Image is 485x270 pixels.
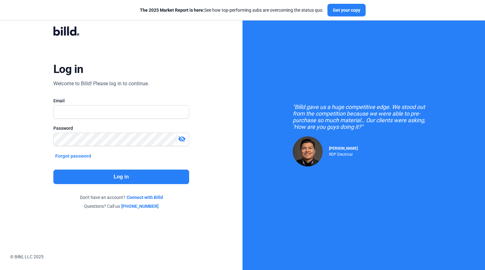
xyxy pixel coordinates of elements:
[293,136,323,166] img: Raul Pacheco
[53,125,189,131] div: Password
[53,203,189,209] div: Questions? Call us
[53,98,189,104] div: Email
[140,8,204,13] span: The 2025 Market Report is here:
[329,151,358,157] div: RDP Electrical
[329,146,358,151] span: [PERSON_NAME]
[53,153,93,159] button: Forgot password
[178,135,186,143] mat-icon: visibility_off
[127,194,163,201] a: Connect with Billd
[121,203,159,209] a: [PHONE_NUMBER]
[53,80,149,87] div: Welcome to Billd! Please log in to continue.
[140,7,324,13] div: See how top-performing subs are overcoming the status quo.
[53,194,189,201] div: Don't have an account?
[327,4,366,16] button: Get your copy
[53,62,83,76] div: Log in
[53,170,189,184] button: Log in
[293,104,435,130] div: "Billd gave us a huge competitive edge. We stood out from the competition because we were able to...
